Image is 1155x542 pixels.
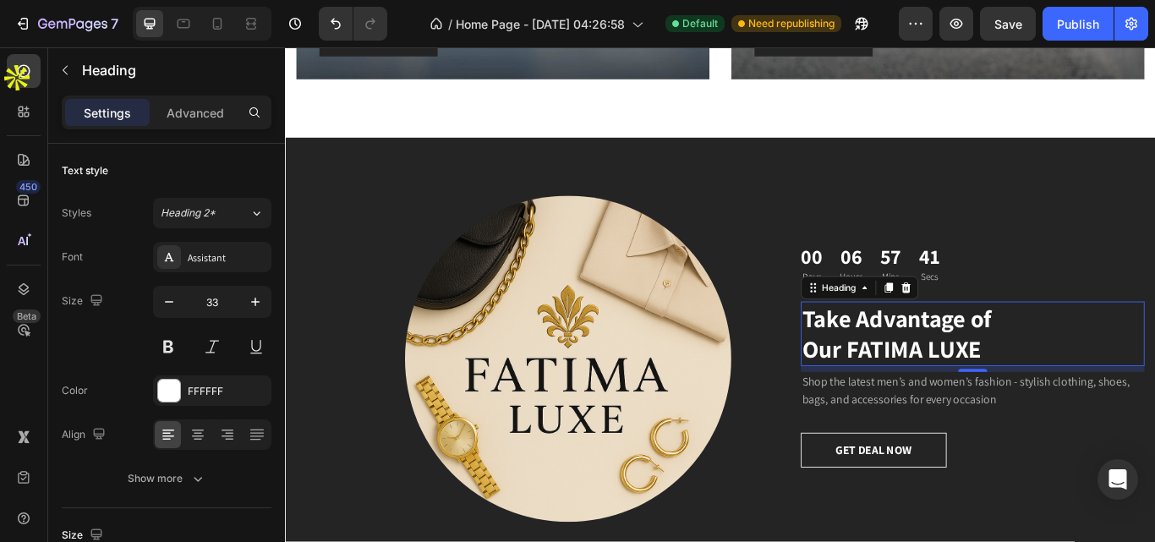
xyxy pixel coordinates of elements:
[153,198,271,228] button: Heading 2*
[739,260,763,276] p: Secs
[456,15,625,33] span: Home Page - [DATE] 04:26:58
[16,180,41,194] div: 450
[647,229,673,260] div: 06
[642,460,731,480] div: GET DEAL NOW
[1098,459,1138,500] div: Open Intercom Messenger
[748,16,835,31] span: Need republishing
[161,205,216,221] span: Heading 2*
[682,16,718,31] span: Default
[601,450,771,490] button: GET DEAL NOW
[7,7,126,41] button: 7
[111,14,118,34] p: 7
[980,7,1036,41] button: Save
[1057,15,1099,33] div: Publish
[128,470,206,487] div: Show more
[601,297,1002,373] h2: Take Advantage of Our FATIMA LUXE
[739,229,763,260] div: 41
[622,273,669,288] div: Heading
[188,384,267,399] div: FFFFFF
[693,229,719,260] div: 57
[62,424,109,446] div: Align
[285,47,1155,542] iframe: Design area
[603,380,1000,421] p: Shop the latest men’s and women’s fashion - stylish clothing, shoes, bags, and accessories for ev...
[84,104,131,122] p: Settings
[448,15,452,33] span: /
[62,163,108,178] div: Text style
[62,290,107,313] div: Size
[13,309,41,323] div: Beta
[693,260,719,276] p: Mins
[601,229,627,260] div: 00
[62,383,88,398] div: Color
[601,379,1002,423] div: Rich Text Editor. Editing area: main
[62,249,83,265] div: Font
[188,250,267,266] div: Assistant
[1043,7,1114,41] button: Publish
[62,463,271,494] button: Show more
[167,104,224,122] p: Advanced
[601,260,627,276] p: Days
[319,7,387,41] div: Undo/Redo
[62,205,91,221] div: Styles
[647,260,673,276] p: Hours
[994,17,1022,31] span: Save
